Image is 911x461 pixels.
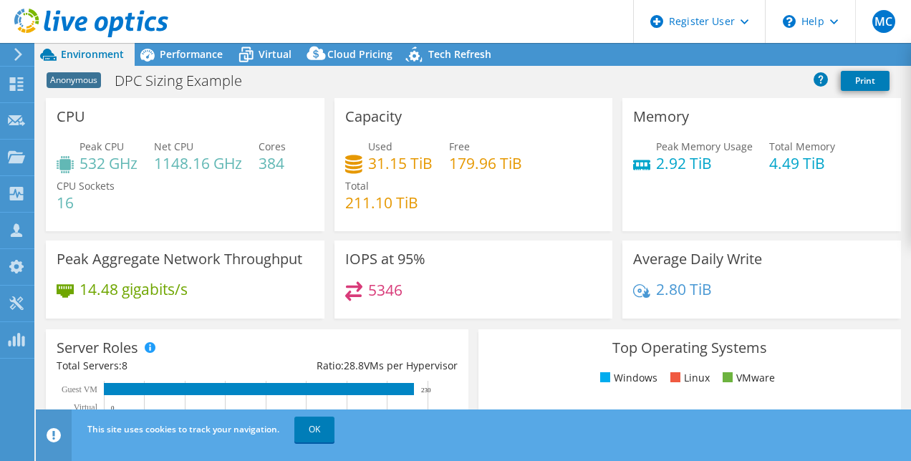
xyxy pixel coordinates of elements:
[79,155,138,171] h4: 532 GHz
[449,140,470,153] span: Free
[160,47,223,61] span: Performance
[345,109,402,125] h3: Capacity
[769,155,835,171] h4: 4.49 TiB
[111,404,115,412] text: 0
[74,402,98,412] text: Virtual
[344,359,364,372] span: 28.8
[633,251,762,267] h3: Average Daily Write
[327,47,392,61] span: Cloud Pricing
[667,370,710,386] li: Linux
[62,384,97,394] text: Guest VM
[449,155,522,171] h4: 179.96 TiB
[489,340,890,356] h3: Top Operating Systems
[87,423,279,435] span: This site uses cookies to track your navigation.
[769,140,835,153] span: Total Memory
[257,358,458,374] div: Ratio: VMs per Hypervisor
[57,251,302,267] h3: Peak Aggregate Network Throughput
[294,417,334,442] a: OK
[47,72,101,88] span: Anonymous
[108,73,264,89] h1: DPC Sizing Example
[872,10,895,33] span: MC
[122,359,127,372] span: 8
[345,195,418,210] h4: 211.10 TiB
[57,340,138,356] h3: Server Roles
[57,358,257,374] div: Total Servers:
[421,387,431,394] text: 230
[57,195,115,210] h4: 16
[345,251,425,267] h3: IOPS at 95%
[345,179,369,193] span: Total
[57,179,115,193] span: CPU Sockets
[259,47,291,61] span: Virtual
[368,140,392,153] span: Used
[259,140,286,153] span: Cores
[79,140,124,153] span: Peak CPU
[656,155,753,171] h4: 2.92 TiB
[656,140,753,153] span: Peak Memory Usage
[57,109,85,125] h3: CPU
[597,370,657,386] li: Windows
[783,15,796,28] svg: \n
[79,281,188,297] h4: 14.48 gigabits/s
[368,282,403,298] h4: 5346
[656,281,712,297] h4: 2.80 TiB
[428,47,491,61] span: Tech Refresh
[841,71,890,91] a: Print
[719,370,775,386] li: VMware
[368,155,433,171] h4: 31.15 TiB
[259,155,286,171] h4: 384
[61,47,124,61] span: Environment
[154,155,242,171] h4: 1148.16 GHz
[154,140,193,153] span: Net CPU
[633,109,689,125] h3: Memory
